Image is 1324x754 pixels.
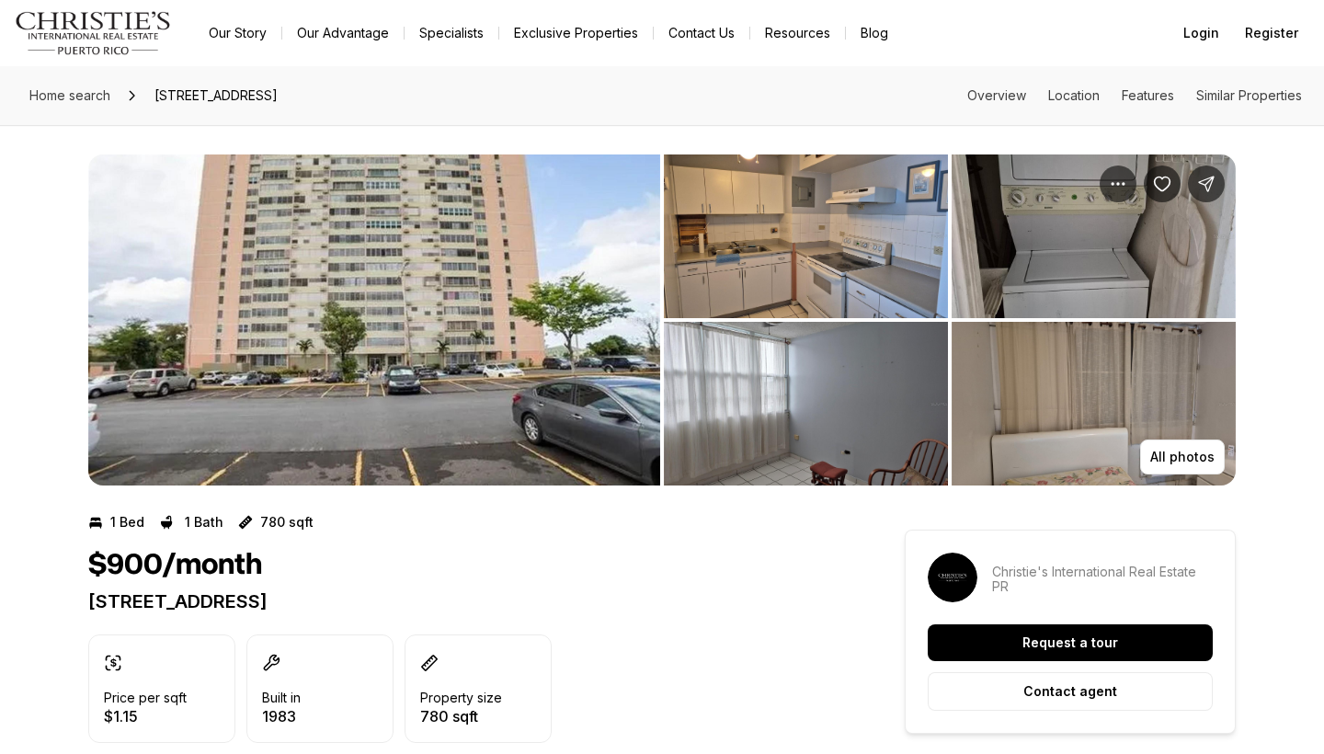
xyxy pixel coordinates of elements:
button: Save Property: 1 CALLE 11 #803 [1144,166,1181,202]
a: Specialists [405,20,498,46]
li: 1 of 3 [88,154,660,486]
a: Exclusive Properties [499,20,653,46]
li: 2 of 3 [664,154,1236,486]
button: Login [1172,15,1230,51]
p: Property size [420,691,502,705]
a: Home search [22,81,118,110]
div: Listing Photos [88,154,1236,486]
a: Skip to: Features [1122,87,1174,103]
a: Skip to: Overview [967,87,1026,103]
button: Share Property: 1 CALLE 11 #803 [1188,166,1225,202]
p: All photos [1150,450,1215,464]
a: Resources [750,20,845,46]
p: Price per sqft [104,691,187,705]
button: View image gallery [952,322,1236,486]
button: View image gallery [88,154,660,486]
span: Register [1245,26,1298,40]
p: $1.15 [104,709,187,724]
a: Blog [846,20,903,46]
span: Login [1183,26,1219,40]
img: logo [15,11,172,55]
p: Built in [262,691,301,705]
nav: Page section menu [967,88,1302,103]
p: Christie's International Real Estate PR [992,565,1213,594]
h1: $900/month [88,548,262,583]
a: Skip to: Location [1048,87,1100,103]
a: Skip to: Similar Properties [1196,87,1302,103]
p: 1 Bed [110,515,144,530]
button: View image gallery [952,154,1236,318]
span: Home search [29,87,110,103]
button: Property options [1100,166,1136,202]
a: Our Story [194,20,281,46]
button: All photos [1140,440,1225,474]
p: 780 sqft [420,709,502,724]
button: View image gallery [664,322,948,486]
p: [STREET_ADDRESS] [88,590,839,612]
span: [STREET_ADDRESS] [147,81,285,110]
a: Our Advantage [282,20,404,46]
button: View image gallery [664,154,948,318]
p: Contact agent [1023,684,1117,699]
p: 1983 [262,709,301,724]
button: Contact Us [654,20,749,46]
button: Request a tour [928,624,1213,661]
button: Contact agent [928,672,1213,711]
button: Register [1234,15,1309,51]
p: 780 sqft [260,515,314,530]
p: 1 Bath [185,515,223,530]
p: Request a tour [1022,635,1118,650]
